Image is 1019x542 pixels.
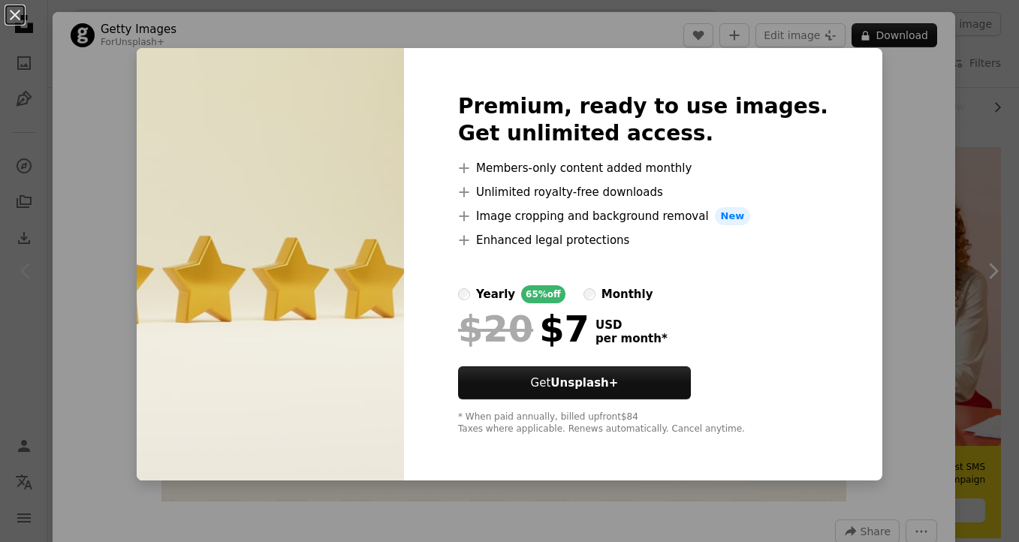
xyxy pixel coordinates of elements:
div: yearly [476,285,515,303]
li: Members-only content added monthly [458,159,828,177]
li: Enhanced legal protections [458,231,828,249]
li: Image cropping and background removal [458,207,828,225]
strong: Unsplash+ [550,376,618,390]
span: per month * [595,332,668,345]
div: $7 [458,309,589,348]
div: * When paid annually, billed upfront $84 Taxes where applicable. Renews automatically. Cancel any... [458,411,828,435]
li: Unlimited royalty-free downloads [458,183,828,201]
span: USD [595,318,668,332]
input: yearly65%off [458,288,470,300]
span: $20 [458,309,533,348]
button: GetUnsplash+ [458,366,691,399]
input: monthly [583,288,595,300]
h2: Premium, ready to use images. Get unlimited access. [458,93,828,147]
span: New [715,207,751,225]
div: 65% off [521,285,565,303]
div: monthly [601,285,653,303]
img: premium_photo-1682309674226-fa47fc54568e [137,48,404,480]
